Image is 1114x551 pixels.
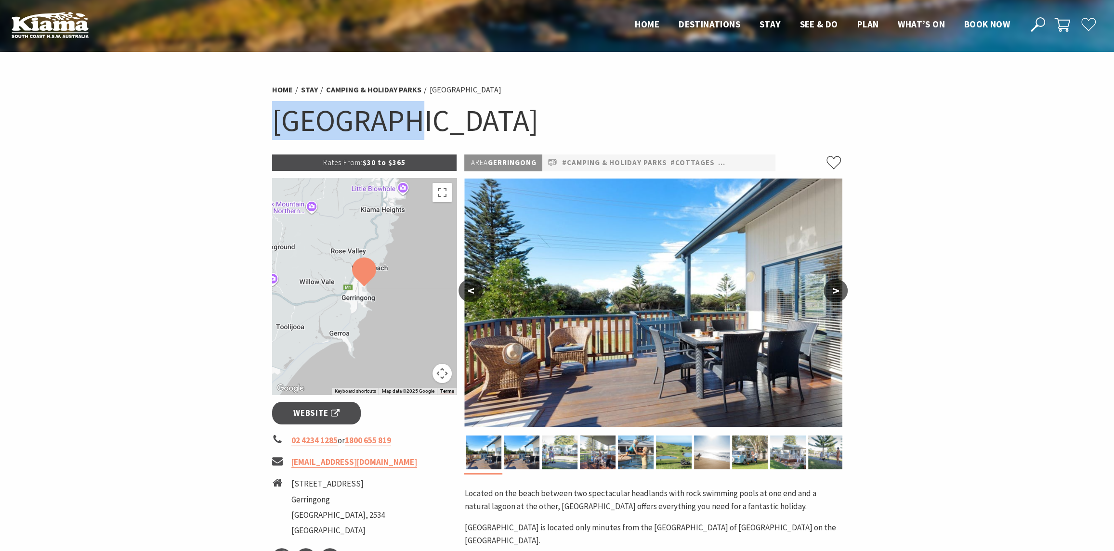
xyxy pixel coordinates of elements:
span: Plan [857,18,879,30]
p: Gerringong [464,154,542,171]
a: 1800 655 819 [345,435,391,446]
p: Located on the beach between two spectacular headlands with rock swimming pools at one end and a ... [464,487,842,513]
li: [GEOGRAPHIC_DATA] [430,84,501,96]
a: Terms (opens in new tab) [440,388,454,394]
a: Home [272,85,293,95]
span: What’s On [898,18,945,30]
button: Keyboard shortcuts [334,388,376,395]
p: $30 to $365 [272,154,457,171]
li: Gerringong [291,493,385,506]
li: [GEOGRAPHIC_DATA] [291,524,385,537]
img: Cabin deck at Werri Beach Holiday Park [466,436,501,469]
img: Surfing Spot, Werri Beach Holiday Park [694,436,730,469]
img: Werri Beach Holiday Park [656,436,692,469]
a: Stay [301,85,318,95]
a: [EMAIL_ADDRESS][DOMAIN_NAME] [291,457,417,468]
li: [STREET_ADDRESS] [291,477,385,490]
img: Cabin deck at Werri Beach Holiday Park [504,436,539,469]
span: See & Do [799,18,838,30]
li: or [272,434,457,447]
button: > [824,279,848,302]
p: [GEOGRAPHIC_DATA] is located only minutes from the [GEOGRAPHIC_DATA] of [GEOGRAPHIC_DATA] on the ... [464,521,842,547]
span: Area [471,158,487,167]
a: Camping & Holiday Parks [326,85,421,95]
img: Cabin deck at Werri Beach Holiday Park [464,179,842,427]
img: Werri Beach Holiday Park, Gerringong [542,436,577,469]
span: Website [293,407,340,420]
img: Werri Beach Holiday Park, Gerringong [732,436,768,469]
img: Werri Beach Holiday Park, Dog Friendly [770,436,806,469]
img: Kiama Logo [12,12,89,38]
a: #Cottages [670,157,714,169]
nav: Main Menu [625,17,1020,33]
img: Google [275,382,306,395]
a: #Camping & Holiday Parks [562,157,667,169]
span: Book now [964,18,1010,30]
li: [GEOGRAPHIC_DATA], 2534 [291,509,385,522]
img: Private Balcony - Holiday Cabin Werri Beach Holiday Park [580,436,616,469]
span: Map data ©2025 Google [381,388,434,394]
button: < [459,279,483,302]
a: Open this area in Google Maps (opens a new window) [275,382,306,395]
span: Rates From: [323,158,363,167]
button: Toggle fullscreen view [432,183,452,202]
img: Werri Beach Holiday Park - Dog Friendly [808,436,844,469]
a: 02 4234 1285 [291,435,338,446]
button: Map camera controls [432,364,452,383]
span: Stay [760,18,781,30]
span: Destinations [679,18,740,30]
a: #Pet Friendly [718,157,773,169]
h1: [GEOGRAPHIC_DATA] [272,101,842,140]
span: Home [635,18,659,30]
img: Swimming Pool - Werri Beach Holiday Park [618,436,654,469]
a: Website [272,402,361,424]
